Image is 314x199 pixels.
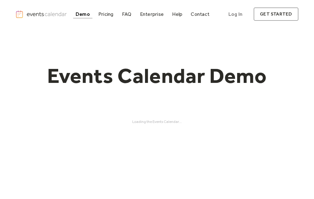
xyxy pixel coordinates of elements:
a: get started [254,7,298,21]
a: Log In [222,7,249,21]
h1: Events Calendar Demo [38,63,277,88]
a: FAQ [120,10,134,18]
a: Help [170,10,185,18]
div: Enterprise [140,12,164,16]
div: Contact [191,12,209,16]
div: FAQ [122,12,132,16]
a: Demo [73,10,92,18]
div: Help [172,12,182,16]
div: Loading the Events Calendar... [16,120,298,124]
div: Pricing [98,12,114,16]
a: Pricing [96,10,116,18]
a: Contact [188,10,212,18]
a: home [16,10,68,18]
a: Enterprise [138,10,166,18]
div: Demo [76,12,90,16]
